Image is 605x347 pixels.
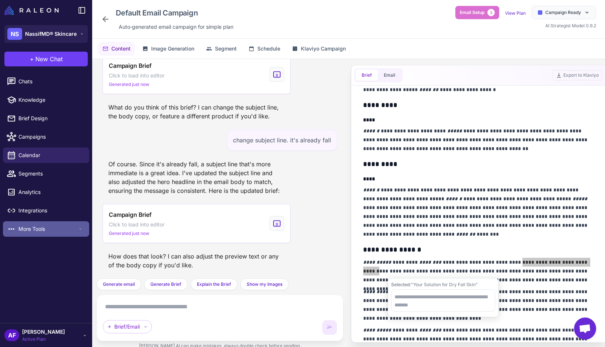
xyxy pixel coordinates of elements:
div: Open chat [574,317,596,340]
div: "Your Solution for Dry Fall Skin" [391,281,495,288]
span: Schedule [257,45,280,53]
span: Calendar [18,151,83,159]
div: Of course. Since it's already fall, a subject line that's more immediate is a great idea. I've up... [102,157,291,198]
a: Brief Design [3,111,89,126]
button: Show my Images [240,278,289,290]
button: +New Chat [4,52,88,66]
span: Analytics [18,188,83,196]
a: Chats [3,74,89,89]
span: Click to load into editor [109,221,164,229]
span: More Tools [18,225,77,233]
span: Show my Images [247,281,282,288]
span: Campaign Brief [109,61,152,70]
div: What do you think of this brief? I can change the subject line, the body copy, or feature a diffe... [102,100,291,124]
a: Calendar [3,148,89,163]
span: NassifMD® Skincare [25,30,77,38]
button: Brief [356,70,378,81]
span: Campaign Brief [109,210,152,219]
span: Generate Brief [150,281,181,288]
a: Integrations [3,203,89,218]
a: Segments [3,166,89,181]
button: Export to Klaviyo [553,70,602,80]
span: 3 [487,9,495,16]
span: Klaviyo Campaign [301,45,346,53]
span: Brief Design [18,114,83,122]
a: Knowledge [3,92,89,108]
button: Generate email [97,278,141,290]
span: Email Setup [460,9,484,16]
span: Generated just now [109,230,149,237]
div: NS [7,28,22,40]
span: Integrations [18,207,83,215]
button: Segment [202,42,241,56]
span: Chats [18,77,83,86]
a: Campaigns [3,129,89,145]
button: Content [98,42,135,56]
span: Selected: [391,282,411,287]
span: + [30,55,34,63]
span: Active Plan [22,336,65,343]
div: How does that look? I can also adjust the preview text or any of the body copy if you'd like. [102,249,291,273]
span: Generate email [103,281,135,288]
a: Analytics [3,184,89,200]
div: change subject line. it's already fall [227,129,337,151]
button: Generate Brief [144,278,188,290]
button: Explain the Brief [191,278,237,290]
img: Raleon Logo [4,6,59,15]
span: Auto‑generated email campaign for simple plan [119,23,233,31]
span: Knowledge [18,96,83,104]
span: Explain the Brief [197,281,231,288]
button: Email Setup3 [455,6,499,19]
button: Schedule [244,42,285,56]
span: Image Generation [151,45,194,53]
span: Segments [18,170,83,178]
span: Segment [215,45,237,53]
span: Campaigns [18,133,83,141]
a: View Plan [505,10,526,16]
span: Content [111,45,131,53]
span: AI Strategist Model 0.9.2 [545,23,596,28]
button: Image Generation [138,42,199,56]
span: Campaign Ready [545,9,581,16]
span: Click to load into editor [109,72,164,80]
div: Click to edit description [116,21,236,32]
button: Email [378,70,401,81]
button: Klaviyo Campaign [288,42,350,56]
a: Raleon Logo [4,6,62,15]
div: AF [4,329,19,341]
span: [PERSON_NAME] [22,328,65,336]
button: NSNassifMD® Skincare [4,25,88,43]
div: Click to edit campaign name [113,6,236,20]
span: Generated just now [109,81,149,88]
span: New Chat [35,55,63,63]
div: Brief/Email [103,320,152,333]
